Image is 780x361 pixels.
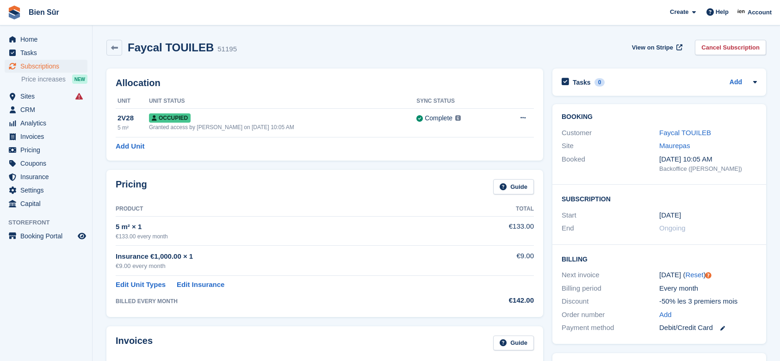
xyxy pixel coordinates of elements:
[20,103,76,116] span: CRM
[730,77,742,88] a: Add
[20,46,76,59] span: Tasks
[116,202,456,217] th: Product
[562,223,659,234] div: End
[128,41,214,54] h2: Faycal TOUILEB
[7,6,21,19] img: stora-icon-8386f47178a22dfd0bd8f6a31ec36ba5ce8667c1dd55bd0f319d3a0aa187defe.svg
[685,271,703,279] a: Reset
[659,323,757,333] div: Debit/Credit Card
[116,78,534,88] h2: Allocation
[20,33,76,46] span: Home
[456,295,534,306] div: €142.00
[116,280,166,290] a: Edit Unit Types
[704,271,712,280] div: Tooltip anchor
[659,270,757,280] div: [DATE] ( )
[562,310,659,320] div: Order number
[149,123,416,131] div: Granted access by [PERSON_NAME] on [DATE] 10:05 AM
[659,224,686,232] span: Ongoing
[20,230,76,243] span: Booking Portal
[116,222,456,232] div: 5 m² × 1
[456,202,534,217] th: Total
[5,90,87,103] a: menu
[20,90,76,103] span: Sites
[493,179,534,194] a: Guide
[116,232,456,241] div: €133.00 every month
[149,113,191,123] span: Occupied
[5,197,87,210] a: menu
[20,60,76,73] span: Subscriptions
[425,113,452,123] div: Complete
[20,157,76,170] span: Coupons
[5,143,87,156] a: menu
[177,280,224,290] a: Edit Insurance
[72,75,87,84] div: NEW
[670,7,688,17] span: Create
[116,179,147,194] h2: Pricing
[659,154,757,165] div: [DATE] 10:05 AM
[76,230,87,242] a: Preview store
[149,94,416,109] th: Unit Status
[455,115,461,121] img: icon-info-grey-7440780725fd019a000dd9b08b2336e03edf1995a4989e88bcd33f0948082b44.svg
[116,94,149,109] th: Unit
[20,170,76,183] span: Insurance
[493,336,534,351] a: Guide
[562,254,757,263] h2: Billing
[5,33,87,46] a: menu
[659,129,711,137] a: Faycal TOUILEB
[20,143,76,156] span: Pricing
[659,283,757,294] div: Every month
[116,336,153,351] h2: Invoices
[118,124,149,132] div: 5 m²
[21,74,87,84] a: Price increases NEW
[75,93,83,100] i: Smart entry sync failures have occurred
[632,43,673,52] span: View on Stripe
[5,157,87,170] a: menu
[5,60,87,73] a: menu
[456,246,534,276] td: €9.00
[573,78,591,87] h2: Tasks
[659,296,757,307] div: -50% les 3 premiers mois
[20,184,76,197] span: Settings
[562,113,757,121] h2: Booking
[116,261,456,271] div: €9.00 every month
[5,117,87,130] a: menu
[562,141,659,151] div: Site
[562,194,757,203] h2: Subscription
[562,270,659,280] div: Next invoice
[562,283,659,294] div: Billing period
[20,117,76,130] span: Analytics
[716,7,729,17] span: Help
[8,218,92,227] span: Storefront
[737,7,746,17] img: Asmaa Habri
[594,78,605,87] div: 0
[116,251,456,262] div: Insurance €1,000.00 × 1
[456,216,534,245] td: €133.00
[5,46,87,59] a: menu
[5,184,87,197] a: menu
[116,141,144,152] a: Add Unit
[116,297,456,305] div: BILLED EVERY MONTH
[562,210,659,221] div: Start
[659,310,672,320] a: Add
[5,130,87,143] a: menu
[118,113,149,124] div: 2V28
[20,130,76,143] span: Invoices
[562,296,659,307] div: Discount
[21,75,66,84] span: Price increases
[416,94,498,109] th: Sync Status
[20,197,76,210] span: Capital
[5,103,87,116] a: menu
[628,40,684,55] a: View on Stripe
[562,128,659,138] div: Customer
[562,323,659,333] div: Payment method
[562,154,659,174] div: Booked
[5,230,87,243] a: menu
[5,170,87,183] a: menu
[25,5,63,20] a: Bien Sûr
[659,142,690,149] a: Maurepas
[748,8,772,17] span: Account
[659,210,681,221] time: 2024-08-27 23:00:00 UTC
[217,44,237,55] div: 51195
[695,40,766,55] a: Cancel Subscription
[659,164,757,174] div: Backoffice ([PERSON_NAME])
